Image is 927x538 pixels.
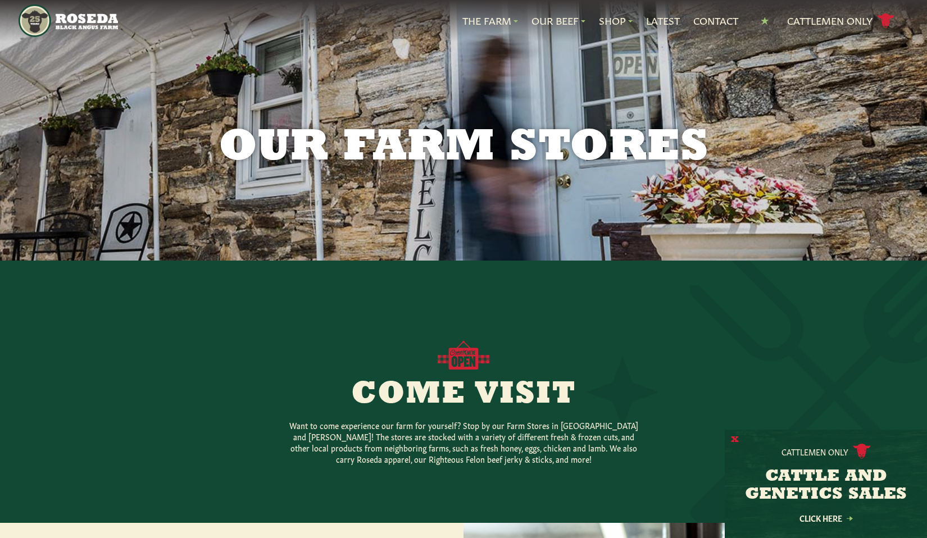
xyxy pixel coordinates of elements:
[787,11,895,31] a: Cattlemen Only
[781,446,848,457] p: Cattlemen Only
[284,420,643,464] p: Want to come experience our farm for yourself? Stop by our Farm Stores in [GEOGRAPHIC_DATA] and [...
[739,468,913,504] h3: CATTLE AND GENETICS SALES
[775,514,876,522] a: Click Here
[853,444,871,459] img: cattle-icon.svg
[646,13,680,28] a: Latest
[599,13,633,28] a: Shop
[248,379,679,411] h2: Come Visit
[731,434,739,446] button: X
[19,4,118,37] img: https://roseda.com/wp-content/uploads/2021/05/roseda-25-header.png
[531,13,585,28] a: Our Beef
[462,13,518,28] a: The Farm
[176,126,751,171] h1: Our Farm Stores
[693,13,738,28] a: Contact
